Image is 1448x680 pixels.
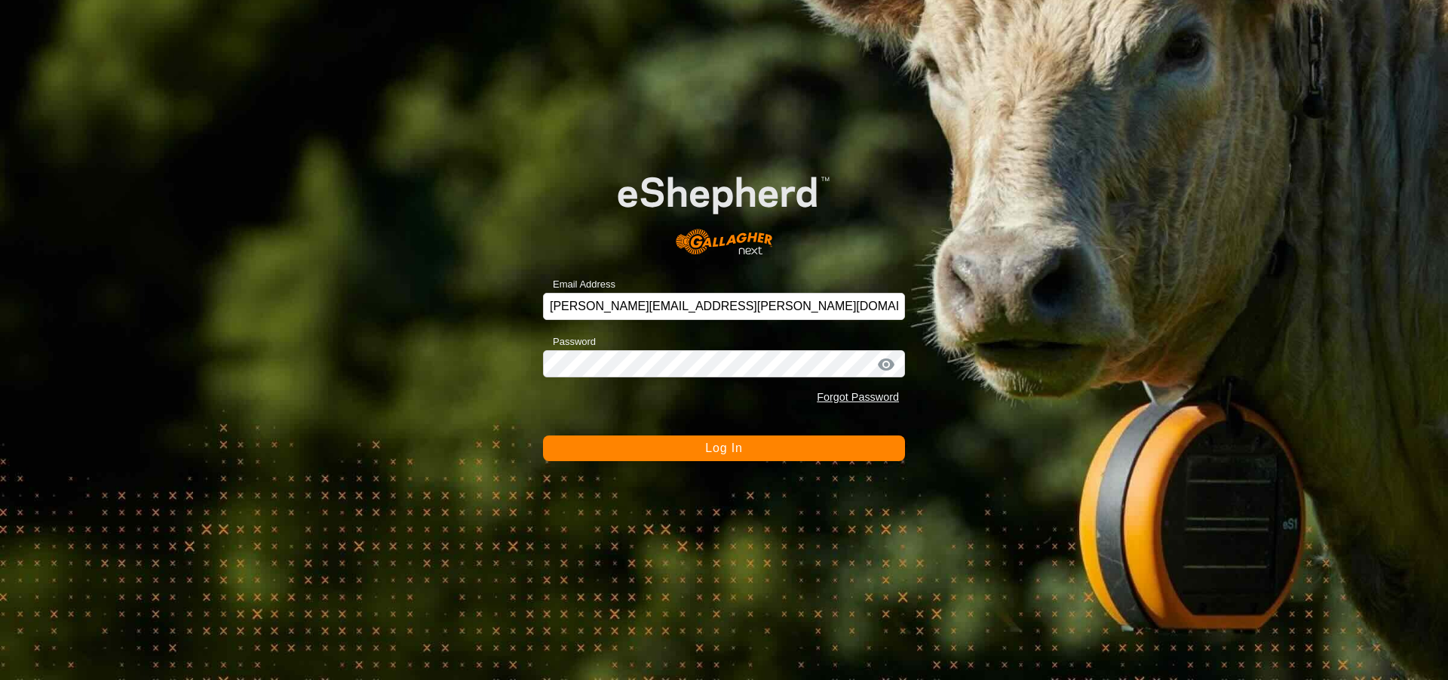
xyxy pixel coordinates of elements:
[579,146,869,270] img: E-shepherd Logo
[817,391,899,403] a: Forgot Password
[705,442,742,454] span: Log In
[543,293,905,320] input: Email Address
[543,334,596,349] label: Password
[543,277,615,292] label: Email Address
[543,435,905,461] button: Log In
